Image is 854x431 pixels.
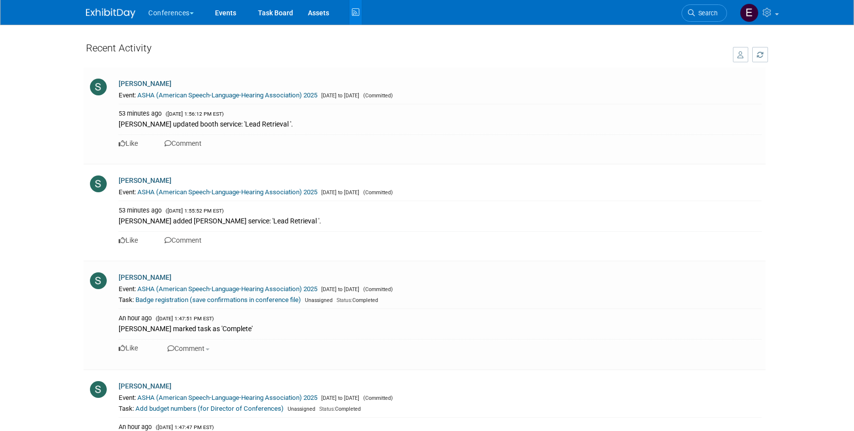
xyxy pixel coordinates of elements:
[361,189,393,196] span: (Committed)
[119,423,152,431] span: An hour ago
[361,286,393,293] span: (Committed)
[119,110,162,117] span: 53 minutes ago
[285,406,315,412] span: Unassigned
[165,236,202,244] a: Comment
[86,8,135,18] img: ExhibitDay
[317,406,361,412] span: Completed
[119,176,171,184] a: [PERSON_NAME]
[135,296,301,303] a: Badge registration (save confirmations in conference file)
[119,215,762,226] div: [PERSON_NAME] added [PERSON_NAME] service: 'Lead Retrieval '.
[361,92,393,99] span: (Committed)
[740,3,759,22] img: Erin Anderson
[119,394,136,401] span: Event:
[119,91,136,99] span: Event:
[90,175,107,192] img: S.jpg
[119,273,171,281] a: [PERSON_NAME]
[319,286,359,293] span: [DATE] to [DATE]
[119,118,762,129] div: [PERSON_NAME] updated booth service: 'Lead Retrieval '.
[137,188,317,196] a: ASHA (American Speech-Language-Hearing Association) 2025
[119,188,136,196] span: Event:
[119,405,134,412] span: Task:
[163,208,224,214] span: ([DATE] 1:55:52 PM EST)
[682,4,727,22] a: Search
[135,405,284,412] a: Add budget numbers (for Director of Conferences)
[137,394,317,401] a: ASHA (American Speech-Language-Hearing Association) 2025
[119,80,171,87] a: [PERSON_NAME]
[319,395,359,401] span: [DATE] to [DATE]
[165,343,213,354] button: Comment
[319,92,359,99] span: [DATE] to [DATE]
[153,315,214,322] span: ([DATE] 1:47:51 PM EST)
[695,9,718,17] span: Search
[163,111,224,117] span: ([DATE] 1:56:12 PM EST)
[90,381,107,398] img: S.jpg
[137,285,317,293] a: ASHA (American Speech-Language-Hearing Association) 2025
[119,344,138,352] a: Like
[119,296,134,303] span: Task:
[153,424,214,431] span: ([DATE] 1:47:47 PM EST)
[319,189,359,196] span: [DATE] to [DATE]
[337,297,352,303] span: Status:
[119,382,171,390] a: [PERSON_NAME]
[137,91,317,99] a: ASHA (American Speech-Language-Hearing Association) 2025
[302,297,333,303] span: Unassigned
[165,139,202,147] a: Comment
[319,406,335,412] span: Status:
[119,139,138,147] a: Like
[334,297,378,303] span: Completed
[90,272,107,289] img: S.jpg
[86,37,723,63] div: Recent Activity
[119,207,162,214] span: 53 minutes ago
[361,395,393,401] span: (Committed)
[119,285,136,293] span: Event:
[119,323,762,334] div: [PERSON_NAME] marked task as 'Complete'
[119,314,152,322] span: An hour ago
[119,236,138,244] a: Like
[90,79,107,95] img: S.jpg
